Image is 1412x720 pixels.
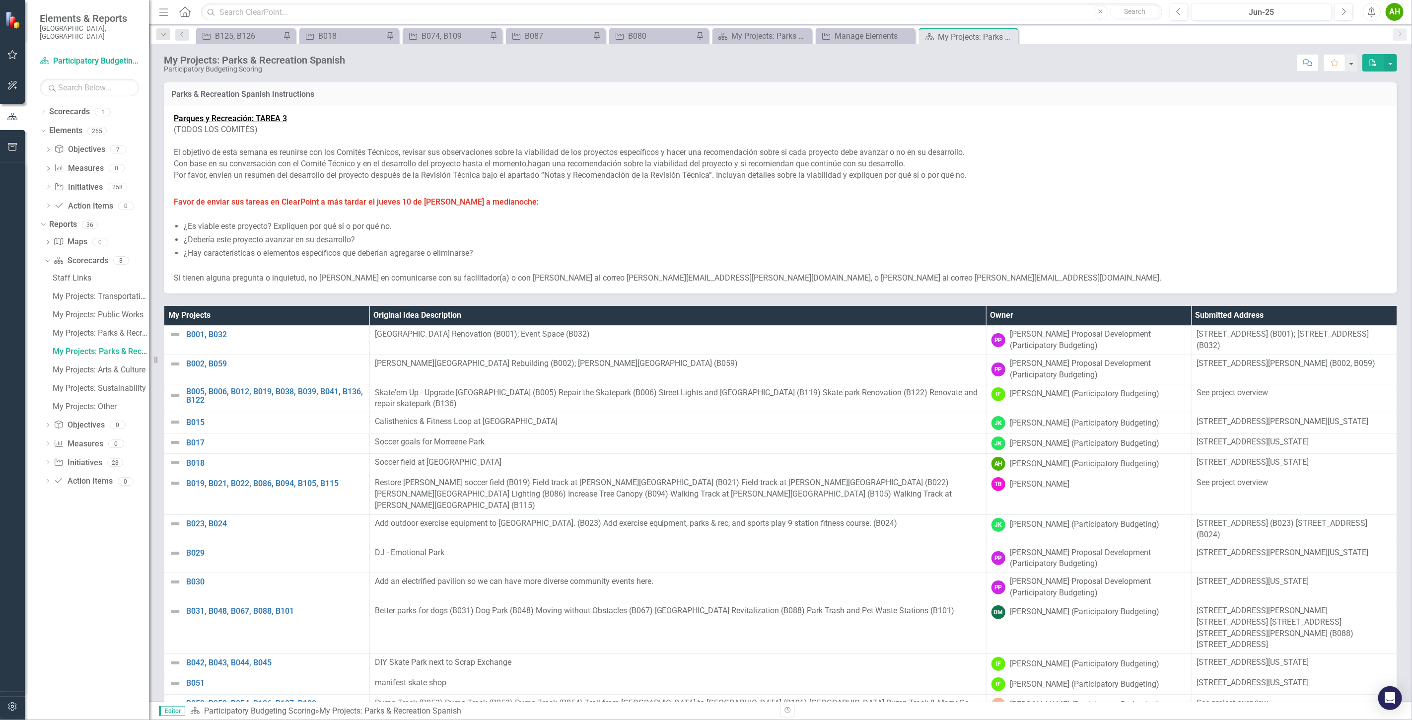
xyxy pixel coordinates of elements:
[1124,7,1145,15] span: Search
[92,238,108,246] div: 0
[991,605,1005,619] div: DM
[174,114,287,123] strong: Parques y Recreación: TAREA 3
[49,125,82,137] a: Elements
[1010,329,1187,352] div: [PERSON_NAME] Proposal Development (Participatory Budgeting)
[1192,573,1397,602] td: Double-Click to Edit
[50,307,149,323] a: My Projects: Public Works
[375,388,978,409] span: Skate'em Up - Upgrade [GEOGRAPHIC_DATA] (B005) Repair the Skatepark (B006) Street Lights and [GEO...
[1010,438,1160,449] div: [PERSON_NAME] (Participatory Budgeting)
[369,514,986,544] td: Double-Click to Edit
[1010,699,1160,711] div: [PERSON_NAME] (Participatory Budgeting)
[107,458,123,467] div: 28
[1192,474,1397,515] td: Double-Click to Edit
[50,288,149,304] a: My Projects: Transportation
[169,518,181,530] img: Not Defined
[40,12,139,24] span: Elements & Reports
[50,325,149,341] a: My Projects: Parks & Recreation
[1197,678,1309,687] span: [STREET_ADDRESS][US_STATE]
[1197,457,1309,467] span: [STREET_ADDRESS][US_STATE]
[164,66,345,73] div: Participatory Budgeting Scoring
[87,127,107,135] div: 265
[1010,679,1160,690] div: [PERSON_NAME] (Participatory Budgeting)
[169,547,181,559] img: Not Defined
[375,359,738,368] span: [PERSON_NAME][GEOGRAPHIC_DATA] Rebuilding (B002); [PERSON_NAME][GEOGRAPHIC_DATA] (B059)
[109,164,125,173] div: 0
[169,358,181,370] img: Not Defined
[1192,384,1397,413] td: Double-Click to Edit
[369,474,986,515] td: Double-Click to Edit
[174,273,1161,283] span: Si tienen alguna pregunta o inquietud, no [PERSON_NAME] en comunicarse con su facilitador(a) o co...
[1192,413,1397,433] td: Double-Click to Edit
[1191,3,1332,21] button: Jun-25
[375,678,446,687] span: manifest skate shop
[1010,479,1070,490] div: [PERSON_NAME]
[186,519,364,528] a: B023, B024
[53,365,149,374] div: My Projects: Arts & Culture
[375,417,558,426] span: Calisthenics & Fitness Loop at [GEOGRAPHIC_DATA]
[991,657,1005,671] div: IF
[82,220,98,229] div: 36
[537,197,539,207] span: :
[369,355,986,384] td: Double-Click to Edit
[50,270,149,286] a: Staff Links
[369,433,986,454] td: Double-Click to Edit
[1010,606,1160,618] div: [PERSON_NAME] (Participatory Budgeting)
[375,576,653,586] span: Add an electrified pavilion so we can have more diverse community events here.
[164,514,370,544] td: Double-Click to Edit Right Click for Context Menu
[1192,674,1397,695] td: Double-Click to Edit
[164,384,370,413] td: Double-Click to Edit Right Click for Context Menu
[1197,698,1268,708] span: See project overview
[1010,547,1187,570] div: [PERSON_NAME] Proposal Development (Participatory Budgeting)
[1197,576,1309,586] span: [STREET_ADDRESS][US_STATE]
[375,548,444,557] span: DJ - Emotional Park
[54,182,102,193] a: Initiatives
[835,30,913,42] div: Manage Elements
[53,347,149,356] div: My Projects: Parks & Recreation Spanish
[986,544,1192,573] td: Double-Click to Edit
[508,30,590,42] a: B087
[171,90,1390,99] h3: Parks & Recreation Spanish Instructions
[986,454,1192,474] td: Double-Click to Edit
[108,439,124,448] div: 0
[186,658,364,667] a: B042, B043, B044, B045
[184,248,473,258] span: ¿Hay características o elementos específicos que deberían agregarse o eliminarse?
[110,421,126,430] div: 0
[991,677,1005,691] div: IF
[169,329,181,341] img: Not Defined
[54,255,108,267] a: Scorecards
[1386,3,1404,21] button: AH
[991,387,1005,401] div: IF
[54,438,103,450] a: Measures
[986,413,1192,433] td: Double-Click to Edit
[174,125,258,134] span: (TODOS LOS COMITÉS)
[991,362,1005,376] div: PP
[53,310,149,319] div: My Projects: Public Works
[53,402,149,411] div: My Projects: Other
[1010,658,1160,670] div: [PERSON_NAME] (Participatory Budgeting)
[544,170,709,180] span: Notas y Recomendación de la Revisión Técnica
[53,384,149,393] div: My Projects: Sustainability
[54,457,102,469] a: Initiatives
[986,355,1192,384] td: Double-Click to Edit
[110,145,126,154] div: 7
[1192,326,1397,355] td: Double-Click to Edit
[405,30,487,42] a: B074, B109
[525,30,590,42] div: B087
[54,236,87,248] a: Maps
[369,454,986,474] td: Double-Click to Edit
[118,477,134,486] div: 0
[50,380,149,396] a: My Projects: Sustainability
[369,326,986,355] td: Double-Click to Edit
[186,699,364,708] a: B052, B053, B054, B106, B107, B108
[709,170,967,180] span: ”. Incluyan detalles sobre la viabilidad y expliquen por qué sí o por qué no.
[50,362,149,378] a: My Projects: Arts & Culture
[369,654,986,674] td: Double-Click to Edit
[174,147,965,157] span: El objetivo de esta semana es reunirse con los Comités Técnicos, revisar sus observaciones sobre ...
[991,477,1005,491] div: TB
[986,474,1192,515] td: Double-Click to Edit
[731,30,809,42] div: My Projects: Parks & Recreation
[164,474,370,515] td: Double-Click to Edit Right Click for Context Menu
[1197,478,1268,487] span: See project overview
[986,654,1192,674] td: Double-Click to Edit
[375,478,952,510] span: Restore [PERSON_NAME] soccer field (B019) Field track at [PERSON_NAME][GEOGRAPHIC_DATA] (B021) Fi...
